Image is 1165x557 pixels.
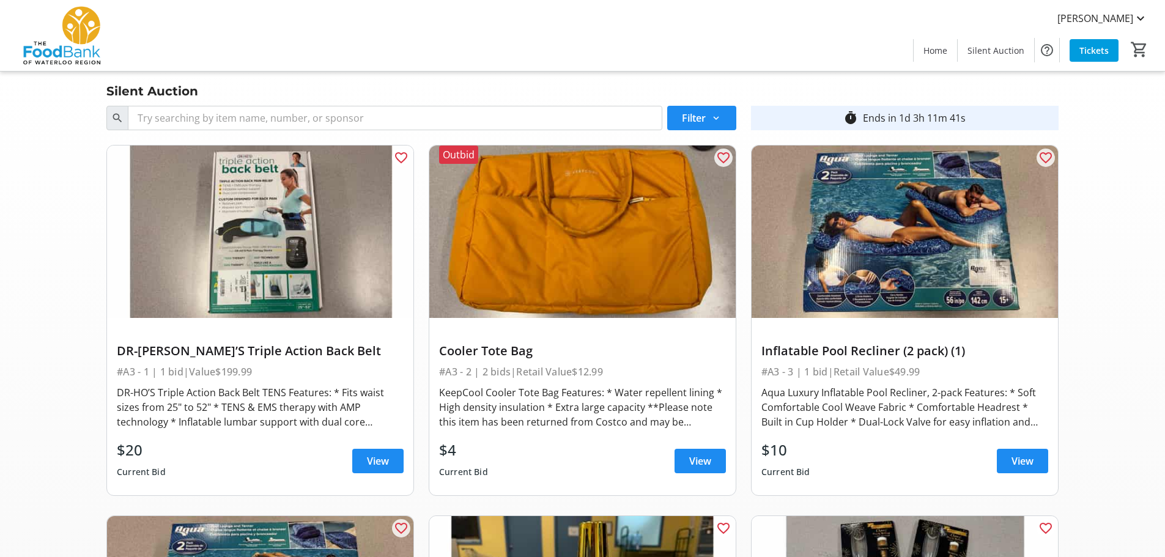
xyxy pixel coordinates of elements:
mat-icon: favorite_outline [394,150,409,165]
a: Home [914,39,957,62]
div: $10 [761,439,810,461]
img: Cooler Tote Bag [429,146,736,318]
a: Tickets [1070,39,1119,62]
span: View [367,454,389,468]
img: The Food Bank of Waterloo Region's Logo [7,5,116,66]
button: [PERSON_NAME] [1048,9,1158,28]
div: $20 [117,439,166,461]
button: Cart [1128,39,1150,61]
mat-icon: favorite_outline [1038,521,1053,536]
input: Try searching by item name, number, or sponsor [128,106,662,130]
div: Silent Auction [99,81,205,101]
div: $4 [439,439,488,461]
button: Help [1035,38,1059,62]
span: Filter [682,111,706,125]
a: View [352,449,404,473]
a: Silent Auction [958,39,1034,62]
div: DR-HO’S Triple Action Back Belt TENS Features: * Fits waist sizes from 25" to 52" * TENS & EMS th... [117,385,404,429]
div: Current Bid [439,461,488,483]
div: #A3 - 1 | 1 bid | Value $199.99 [117,363,404,380]
div: #A3 - 3 | 1 bid | Retail Value $49.99 [761,363,1048,380]
div: #A3 - 2 | 2 bids | Retail Value $12.99 [439,363,726,380]
div: Ends in 1d 3h 11m 41s [863,111,966,125]
mat-icon: favorite_outline [1038,150,1053,165]
button: Filter [667,106,736,130]
span: Home [923,44,947,57]
mat-icon: favorite_outline [394,521,409,536]
div: Aqua Luxury Inflatable Pool Recliner, 2-pack Features: * Soft Comfortable Cool Weave Fabric * Com... [761,385,1048,429]
a: View [675,449,726,473]
div: DR-[PERSON_NAME]’S Triple Action Back Belt [117,344,404,358]
div: Outbid [439,146,478,164]
mat-icon: favorite_outline [716,521,731,536]
div: KeepCool Cooler Tote Bag Features: * Water repellent lining * High density insulation * Extra lar... [439,385,726,429]
a: View [997,449,1048,473]
span: Silent Auction [967,44,1024,57]
mat-icon: timer_outline [843,111,858,125]
span: View [689,454,711,468]
div: Inflatable Pool Recliner (2 pack) (1) [761,344,1048,358]
mat-icon: favorite_outline [716,150,731,165]
div: Cooler Tote Bag [439,344,726,358]
span: Tickets [1079,44,1109,57]
div: Current Bid [117,461,166,483]
div: Current Bid [761,461,810,483]
span: [PERSON_NAME] [1057,11,1133,26]
span: View [1012,454,1034,468]
img: DR-HO’S Triple Action Back Belt [107,146,413,318]
img: Inflatable Pool Recliner (2 pack) (1) [752,146,1058,318]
